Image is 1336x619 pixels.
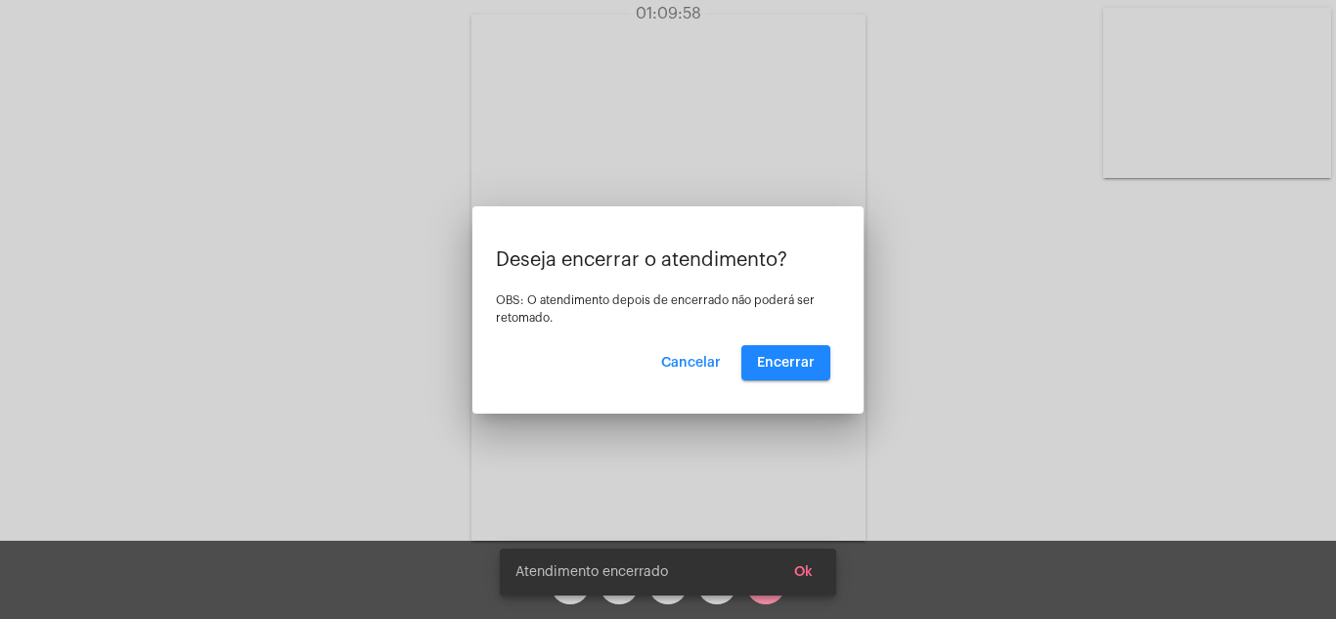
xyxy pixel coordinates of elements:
span: Cancelar [661,356,721,370]
p: Deseja encerrar o atendimento? [496,249,840,271]
span: Encerrar [757,356,815,370]
span: Atendimento encerrado [515,562,668,582]
button: Encerrar [741,345,830,380]
span: Ok [794,565,813,579]
button: Cancelar [646,345,736,380]
span: OBS: O atendimento depois de encerrado não poderá ser retomado. [496,294,815,324]
span: 01:09:58 [636,6,701,22]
